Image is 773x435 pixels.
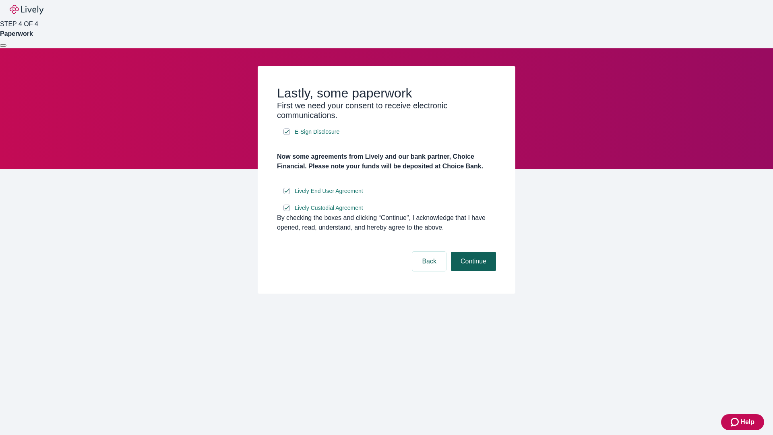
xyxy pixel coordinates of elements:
span: Lively End User Agreement [295,187,363,195]
img: Lively [10,5,43,14]
span: Lively Custodial Agreement [295,204,363,212]
span: E-Sign Disclosure [295,128,339,136]
svg: Zendesk support icon [731,417,740,427]
a: e-sign disclosure document [293,186,365,196]
a: e-sign disclosure document [293,203,365,213]
h4: Now some agreements from Lively and our bank partner, Choice Financial. Please note your funds wi... [277,152,496,171]
h3: First we need your consent to receive electronic communications. [277,101,496,120]
div: By checking the boxes and clicking “Continue", I acknowledge that I have opened, read, understand... [277,213,496,232]
button: Zendesk support iconHelp [721,414,764,430]
a: e-sign disclosure document [293,127,341,137]
button: Continue [451,252,496,271]
span: Help [740,417,754,427]
h2: Lastly, some paperwork [277,85,496,101]
button: Back [412,252,446,271]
